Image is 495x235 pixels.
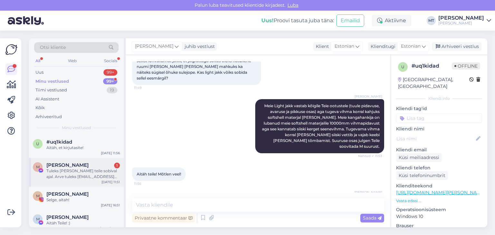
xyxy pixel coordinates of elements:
div: Küsi meiliaadressi [396,153,442,162]
div: Klient [313,43,329,50]
span: #uq1kidad [46,139,72,145]
button: Emailid [336,14,364,27]
div: All [34,57,42,65]
span: Meie Light jakk vastab kõigile Teie ootustele (tuule pidavuse, avaruse ja pikkuse osas) aga tugev... [262,103,381,149]
div: Proovi tasuta juba täna: [261,17,334,24]
p: Kliendi telefon [396,164,482,171]
p: Kliendi email [396,146,482,153]
p: Vaata edasi ... [396,198,482,204]
span: [PERSON_NAME] [354,190,382,195]
span: M [36,217,40,221]
div: Kõik [35,105,45,111]
div: [DATE] 11:51 [102,180,120,184]
p: Kliendi nimi [396,126,482,132]
span: Luba [286,2,300,8]
p: Klienditeekond [396,183,482,189]
b: Uus! [261,17,274,23]
img: Askly Logo [5,43,17,56]
div: Uus [35,69,44,76]
div: [DATE] 11:56 [101,151,120,155]
div: juhib vestlust [182,43,215,50]
span: Saada [363,215,382,221]
div: AI Assistent [35,96,59,102]
div: Privaatne kommentaar [132,214,195,222]
p: Brauser [396,222,482,229]
div: [PERSON_NAME] [438,15,484,21]
p: Operatsioonisüsteem [396,206,482,213]
a: [URL][DOMAIN_NAME][PERSON_NAME] [396,190,485,195]
span: [PERSON_NAME] [135,43,173,50]
span: M [36,193,40,198]
span: 11:56 [134,181,158,186]
span: Estonian [335,43,354,50]
div: 1 [114,163,120,168]
div: [GEOGRAPHIC_DATA], [GEOGRAPHIC_DATA] [398,76,469,90]
span: Marko [46,191,89,197]
div: Aktiivne [372,15,411,26]
div: Selge, aitah! [46,197,120,203]
div: Aitäh Teile! :) [46,220,120,226]
div: Klienditugi [368,43,395,50]
div: [PERSON_NAME] [438,21,484,26]
input: Lisa tag [396,113,482,123]
span: Estonian [401,43,421,50]
div: [DATE] 16:51 [101,203,120,208]
input: Lisa nimi [396,135,475,142]
span: Maila Jaas [46,214,89,220]
div: Arhiveeri vestlus [432,42,481,51]
div: 99+ [103,78,117,85]
div: [DATE] 12:47 [100,226,120,231]
div: Web [67,57,78,65]
div: Kliendi info [396,96,482,101]
span: [PERSON_NAME] [354,94,382,99]
div: Tuleks [PERSON_NAME] teile sobival ajal. Arve tuleks [EMAIL_ADDRESS][PERSON_NAME][DOMAIN_NAME], s... [46,168,120,180]
div: Tiimi vestlused [35,87,67,93]
span: Otsi kliente [40,44,66,51]
span: Mart Engelbrecht [46,162,89,168]
div: MT [427,16,436,25]
div: 99+ [103,69,117,76]
div: Socials [103,57,119,65]
span: M [36,164,40,169]
div: 19 [107,87,117,93]
div: Arhiveeritud [35,114,62,120]
p: Kliendi tag'id [396,105,482,112]
span: u [401,64,404,69]
p: Windows 10 [396,213,482,220]
span: u [36,141,39,146]
div: Aitäh, et kirjutasite! [46,145,120,151]
div: Minu vestlused [35,78,69,85]
a: [PERSON_NAME][PERSON_NAME] [438,15,491,26]
span: 11:49 [134,85,158,90]
span: Minu vestlused [62,125,91,131]
div: Küsi telefoninumbrit [396,171,448,180]
span: Aitäh teile! Mõtlen veel! [137,172,181,176]
div: # uq1kidad [412,62,452,70]
span: Nähtud ✓ 11:53 [358,154,382,158]
span: Offline [452,62,480,70]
